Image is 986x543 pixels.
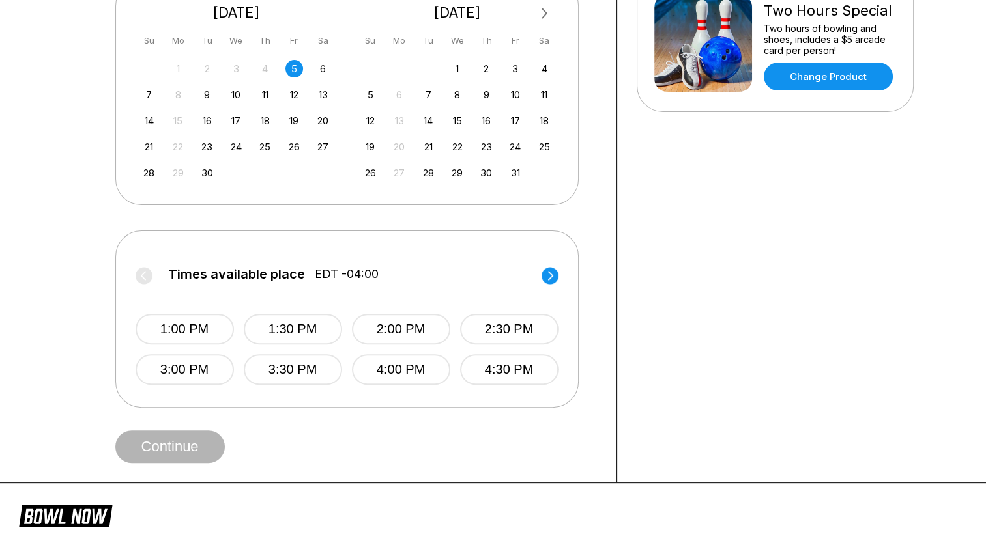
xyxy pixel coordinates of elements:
[198,164,216,182] div: Choose Tuesday, September 30th, 2025
[390,138,408,156] div: Not available Monday, October 20th, 2025
[448,112,466,130] div: Choose Wednesday, October 15th, 2025
[506,60,524,77] div: Choose Friday, October 3rd, 2025
[478,164,495,182] div: Choose Thursday, October 30th, 2025
[256,112,274,130] div: Choose Thursday, September 18th, 2025
[536,138,553,156] div: Choose Saturday, October 25th, 2025
[169,112,187,130] div: Not available Monday, September 15th, 2025
[256,32,274,49] div: Th
[169,86,187,104] div: Not available Monday, September 8th, 2025
[140,138,158,156] div: Choose Sunday, September 21st, 2025
[448,60,466,77] div: Choose Wednesday, October 1st, 2025
[140,86,158,104] div: Choose Sunday, September 7th, 2025
[314,138,332,156] div: Choose Saturday, September 27th, 2025
[198,138,216,156] div: Choose Tuesday, September 23rd, 2025
[198,32,216,49] div: Tu
[420,112,437,130] div: Choose Tuesday, October 14th, 2025
[227,86,245,104] div: Choose Wednesday, September 10th, 2025
[352,354,450,385] button: 4:00 PM
[536,60,553,77] div: Choose Saturday, October 4th, 2025
[285,112,303,130] div: Choose Friday, September 19th, 2025
[169,164,187,182] div: Not available Monday, September 29th, 2025
[478,86,495,104] div: Choose Thursday, October 9th, 2025
[315,267,379,281] span: EDT -04:00
[314,32,332,49] div: Sa
[362,112,379,130] div: Choose Sunday, October 12th, 2025
[314,112,332,130] div: Choose Saturday, September 20th, 2025
[448,32,466,49] div: We
[390,112,408,130] div: Not available Monday, October 13th, 2025
[390,32,408,49] div: Mo
[198,60,216,77] div: Not available Tuesday, September 2nd, 2025
[420,164,437,182] div: Choose Tuesday, October 28th, 2025
[362,138,379,156] div: Choose Sunday, October 19th, 2025
[140,164,158,182] div: Choose Sunday, September 28th, 2025
[136,314,234,344] button: 1:00 PM
[314,60,332,77] div: Choose Saturday, September 6th, 2025
[764,23,896,56] div: Two hours of bowling and shoes, includes a $5 arcade card per person!
[460,354,558,385] button: 4:30 PM
[478,32,495,49] div: Th
[536,32,553,49] div: Sa
[448,86,466,104] div: Choose Wednesday, October 8th, 2025
[139,59,334,182] div: month 2025-09
[420,86,437,104] div: Choose Tuesday, October 7th, 2025
[227,60,245,77] div: Not available Wednesday, September 3rd, 2025
[362,32,379,49] div: Su
[764,2,896,20] div: Two Hours Special
[244,354,342,385] button: 3:30 PM
[136,354,234,385] button: 3:00 PM
[420,32,437,49] div: Tu
[506,112,524,130] div: Choose Friday, October 17th, 2025
[390,164,408,182] div: Not available Monday, October 27th, 2025
[285,138,303,156] div: Choose Friday, September 26th, 2025
[764,63,893,90] a: Change Product
[506,32,524,49] div: Fr
[140,32,158,49] div: Su
[168,267,305,281] span: Times available place
[534,3,555,24] button: Next Month
[448,138,466,156] div: Choose Wednesday, October 22nd, 2025
[285,86,303,104] div: Choose Friday, September 12th, 2025
[506,164,524,182] div: Choose Friday, October 31st, 2025
[169,60,187,77] div: Not available Monday, September 1st, 2025
[256,138,274,156] div: Choose Thursday, September 25th, 2025
[506,86,524,104] div: Choose Friday, October 10th, 2025
[478,60,495,77] div: Choose Thursday, October 2nd, 2025
[198,86,216,104] div: Choose Tuesday, September 9th, 2025
[390,86,408,104] div: Not available Monday, October 6th, 2025
[352,314,450,344] button: 2:00 PM
[360,59,555,182] div: month 2025-10
[227,112,245,130] div: Choose Wednesday, September 17th, 2025
[169,32,187,49] div: Mo
[362,164,379,182] div: Choose Sunday, October 26th, 2025
[256,60,274,77] div: Not available Thursday, September 4th, 2025
[198,112,216,130] div: Choose Tuesday, September 16th, 2025
[169,138,187,156] div: Not available Monday, September 22nd, 2025
[314,86,332,104] div: Choose Saturday, September 13th, 2025
[478,112,495,130] div: Choose Thursday, October 16th, 2025
[460,314,558,344] button: 2:30 PM
[536,86,553,104] div: Choose Saturday, October 11th, 2025
[140,112,158,130] div: Choose Sunday, September 14th, 2025
[256,86,274,104] div: Choose Thursday, September 11th, 2025
[227,32,245,49] div: We
[478,138,495,156] div: Choose Thursday, October 23rd, 2025
[244,314,342,344] button: 1:30 PM
[285,60,303,77] div: Choose Friday, September 5th, 2025
[362,86,379,104] div: Choose Sunday, October 5th, 2025
[536,112,553,130] div: Choose Saturday, October 18th, 2025
[420,138,437,156] div: Choose Tuesday, October 21st, 2025
[448,164,466,182] div: Choose Wednesday, October 29th, 2025
[506,138,524,156] div: Choose Friday, October 24th, 2025
[136,4,338,21] div: [DATE]
[285,32,303,49] div: Fr
[227,138,245,156] div: Choose Wednesday, September 24th, 2025
[356,4,558,21] div: [DATE]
